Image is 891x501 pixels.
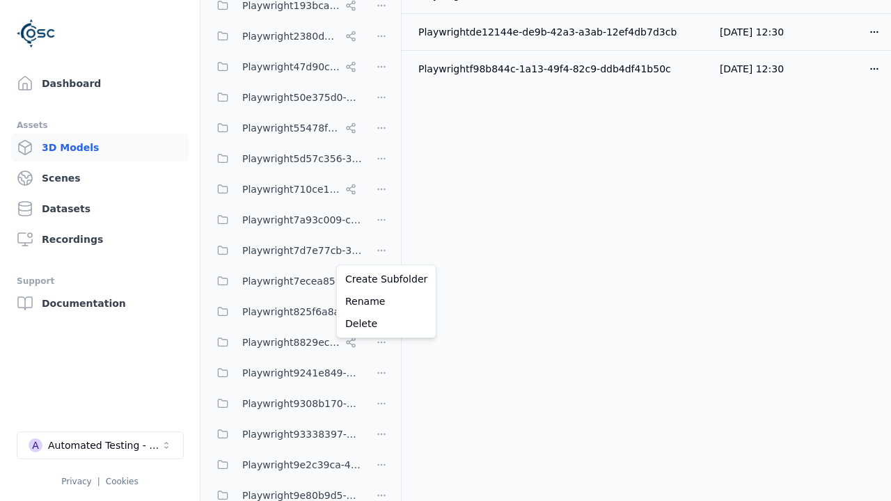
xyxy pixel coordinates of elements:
[340,290,433,312] a: Rename
[340,268,433,290] a: Create Subfolder
[340,312,433,335] a: Delete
